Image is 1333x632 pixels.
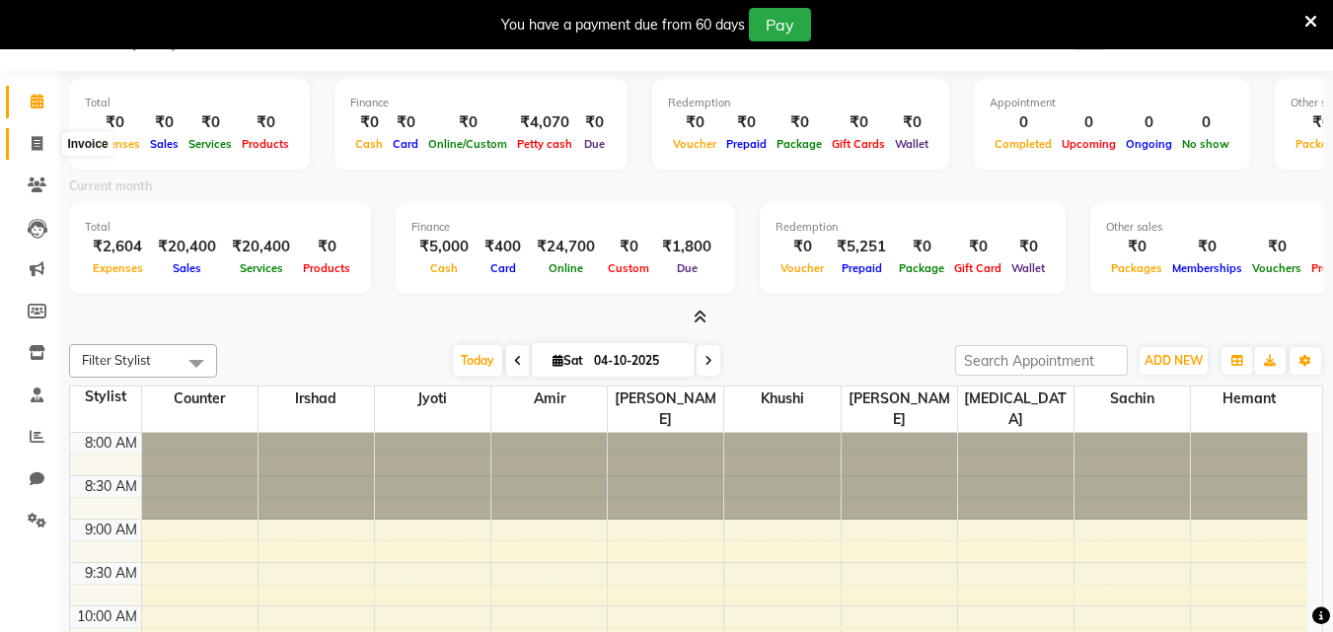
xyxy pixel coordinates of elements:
[453,345,502,376] span: Today
[1121,111,1177,134] div: 0
[668,137,721,151] span: Voucher
[411,219,719,236] div: Finance
[1191,386,1307,411] span: hemant
[721,137,772,151] span: Prepaid
[85,111,145,134] div: ₹0
[990,137,1057,151] span: Completed
[81,563,141,584] div: 9:30 AM
[949,236,1006,258] div: ₹0
[237,111,294,134] div: ₹0
[350,111,388,134] div: ₹0
[81,520,141,540] div: 9:00 AM
[477,236,529,258] div: ₹400
[1006,261,1050,275] span: Wallet
[70,386,141,407] div: Stylist
[1145,353,1203,368] span: ADD NEW
[579,137,610,151] span: Due
[298,261,355,275] span: Products
[949,261,1006,275] span: Gift Card
[350,137,388,151] span: Cash
[603,261,654,275] span: Custom
[85,236,150,258] div: ₹2,604
[237,137,294,151] span: Products
[69,177,152,195] label: Current month
[388,111,423,134] div: ₹0
[829,236,894,258] div: ₹5,251
[425,261,463,275] span: Cash
[603,236,654,258] div: ₹0
[608,386,723,432] span: [PERSON_NAME]
[955,345,1128,376] input: Search Appointment
[512,137,577,151] span: Petty cash
[842,386,957,432] span: [PERSON_NAME]
[894,236,949,258] div: ₹0
[1121,137,1177,151] span: Ongoing
[81,476,141,497] div: 8:30 AM
[776,236,829,258] div: ₹0
[894,261,949,275] span: Package
[890,111,933,134] div: ₹0
[1057,137,1121,151] span: Upcoming
[1074,386,1190,411] span: sachin
[85,219,355,236] div: Total
[529,236,603,258] div: ₹24,700
[150,236,224,258] div: ₹20,400
[1006,236,1050,258] div: ₹0
[721,111,772,134] div: ₹0
[577,111,612,134] div: ₹0
[168,261,206,275] span: Sales
[411,236,477,258] div: ₹5,000
[184,137,237,151] span: Services
[672,261,703,275] span: Due
[654,236,719,258] div: ₹1,800
[544,261,588,275] span: Online
[1247,261,1306,275] span: Vouchers
[668,95,933,111] div: Redemption
[837,261,887,275] span: Prepaid
[749,8,811,41] button: Pay
[145,137,184,151] span: Sales
[375,386,490,411] span: jyoti
[73,606,141,627] div: 10:00 AM
[1177,137,1234,151] span: No show
[145,111,184,134] div: ₹0
[776,261,829,275] span: Voucher
[668,111,721,134] div: ₹0
[776,219,1050,236] div: Redemption
[890,137,933,151] span: Wallet
[724,386,840,411] span: khushi
[235,261,288,275] span: Services
[184,111,237,134] div: ₹0
[772,111,827,134] div: ₹0
[772,137,827,151] span: Package
[423,137,512,151] span: Online/Custom
[1106,261,1167,275] span: Packages
[1140,347,1208,375] button: ADD NEW
[958,386,1074,432] span: [MEDICAL_DATA]
[501,15,745,35] div: You have a payment due from 60 days
[548,353,588,368] span: Sat
[259,386,374,411] span: irshad
[81,433,141,454] div: 8:00 AM
[82,352,151,368] span: Filter Stylist
[62,132,112,156] div: Invoice
[1177,111,1234,134] div: 0
[423,111,512,134] div: ₹0
[142,386,258,411] span: counter
[1106,236,1167,258] div: ₹0
[88,261,148,275] span: Expenses
[512,111,577,134] div: ₹4,070
[827,137,890,151] span: Gift Cards
[85,95,294,111] div: Total
[1167,261,1247,275] span: Memberships
[1247,236,1306,258] div: ₹0
[990,111,1057,134] div: 0
[990,95,1234,111] div: Appointment
[491,386,607,411] span: amir
[224,236,298,258] div: ₹20,400
[588,346,687,376] input: 2025-10-04
[298,236,355,258] div: ₹0
[350,95,612,111] div: Finance
[827,111,890,134] div: ₹0
[1167,236,1247,258] div: ₹0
